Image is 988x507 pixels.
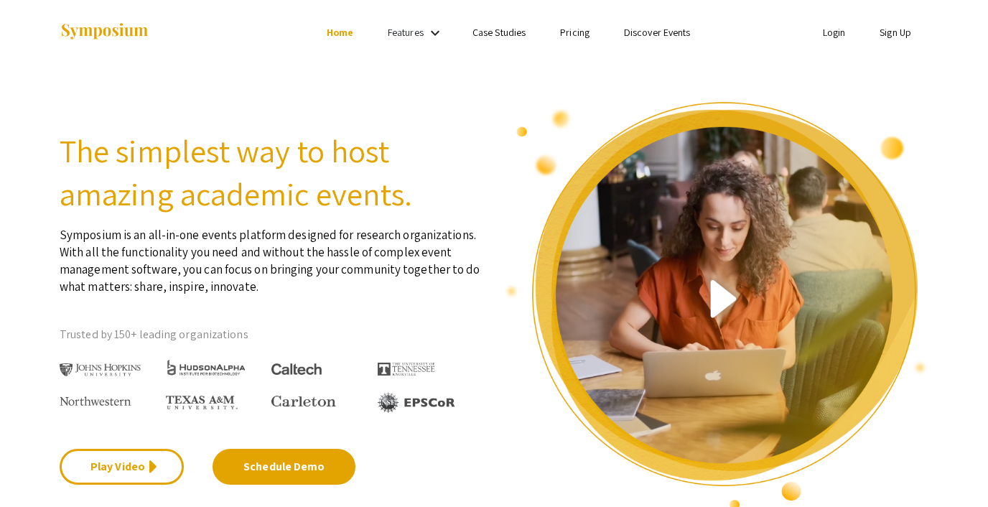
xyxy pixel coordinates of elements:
a: Home [327,26,353,39]
img: Symposium by ForagerOne [60,22,149,42]
img: Carleton [271,396,336,407]
a: Schedule Demo [213,449,355,485]
p: Symposium is an all-in-one events platform designed for research organizations. With all the func... [60,215,483,295]
mat-icon: Expand Features list [427,24,444,42]
a: Login [823,26,846,39]
p: Trusted by 150+ leading organizations [60,324,483,345]
a: Case Studies [472,26,526,39]
a: Discover Events [624,26,691,39]
a: Play Video [60,449,184,485]
img: Northwestern [60,396,131,405]
a: Sign Up [880,26,911,39]
img: HudsonAlpha [166,359,247,376]
img: EPSCOR [378,392,457,413]
img: The University of Tennessee [378,363,435,376]
a: Pricing [560,26,589,39]
img: Johns Hopkins University [60,363,141,377]
a: Features [388,26,424,39]
img: Caltech [271,363,322,376]
img: Texas A&M University [166,396,238,410]
iframe: Chat [927,442,977,496]
h2: The simplest way to host amazing academic events. [60,129,483,215]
